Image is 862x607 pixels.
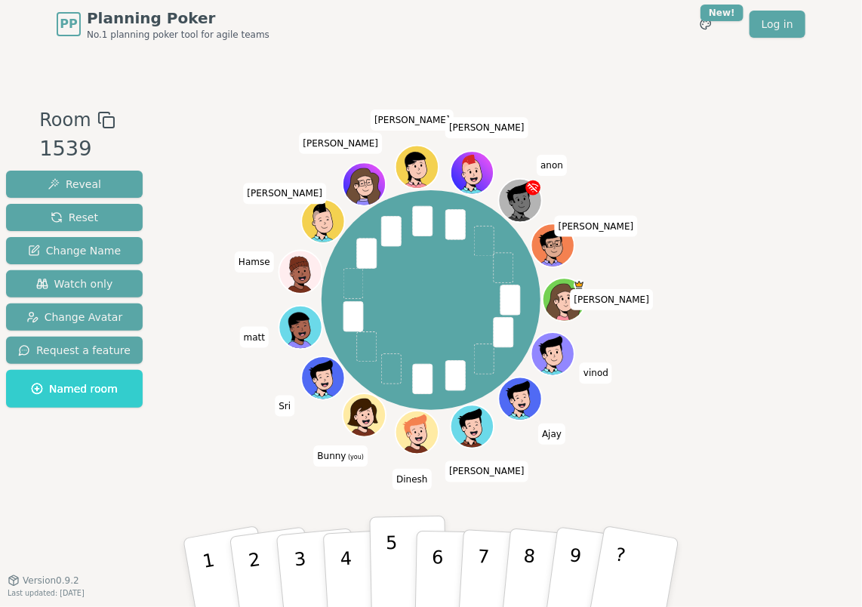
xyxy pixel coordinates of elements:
[48,177,101,192] span: Reveal
[18,343,131,358] span: Request a feature
[570,289,653,310] span: Click to change your name
[28,243,121,258] span: Change Name
[8,589,85,597] span: Last updated: [DATE]
[39,134,115,165] div: 1539
[445,461,528,482] span: Click to change your name
[6,237,143,264] button: Change Name
[445,118,528,139] span: Click to change your name
[243,183,326,205] span: Click to change your name
[574,280,584,291] span: Ellen is the host
[60,15,77,33] span: PP
[537,155,567,176] span: Click to change your name
[87,29,269,41] span: No.1 planning poker tool for agile teams
[23,575,79,587] span: Version 0.9.2
[692,11,719,38] button: New!
[538,424,565,445] span: Click to change your name
[313,446,368,467] span: Click to change your name
[555,216,638,237] span: Click to change your name
[51,210,98,225] span: Reset
[275,396,294,417] span: Click to change your name
[700,5,743,21] div: New!
[6,370,143,408] button: Named room
[8,575,79,587] button: Version0.9.2
[750,11,805,38] a: Log in
[31,381,118,396] span: Named room
[87,8,269,29] span: Planning Poker
[580,363,612,384] span: Click to change your name
[240,327,269,348] span: Click to change your name
[57,8,269,41] a: PPPlanning PokerNo.1 planning poker tool for agile teams
[235,252,274,273] span: Click to change your name
[6,303,143,331] button: Change Avatar
[393,469,431,490] span: Click to change your name
[39,106,91,134] span: Room
[26,310,123,325] span: Change Avatar
[371,109,454,131] span: Click to change your name
[6,204,143,231] button: Reset
[6,171,143,198] button: Reveal
[6,270,143,297] button: Watch only
[299,133,382,154] span: Click to change your name
[346,454,365,461] span: (you)
[344,396,385,436] button: Click to change your avatar
[6,337,143,364] button: Request a feature
[36,276,113,291] span: Watch only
